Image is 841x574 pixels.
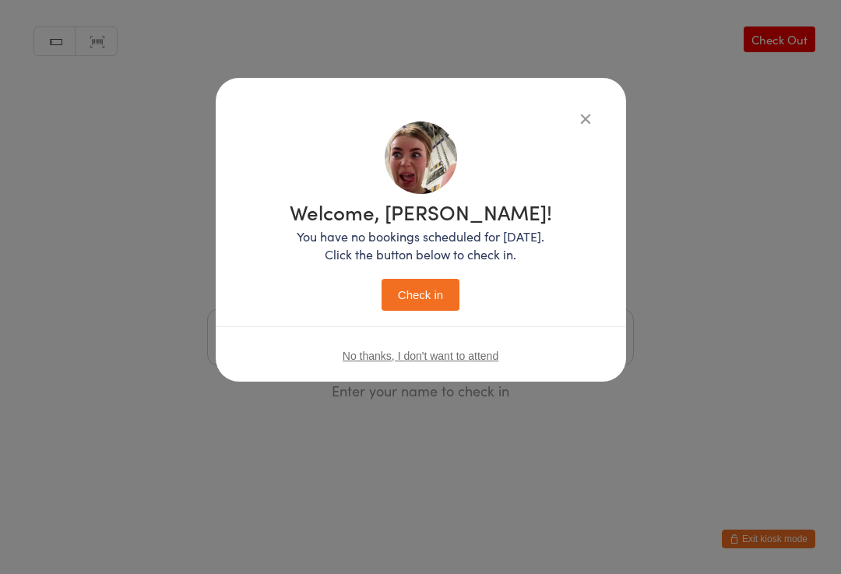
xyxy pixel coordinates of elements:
[290,227,552,263] p: You have no bookings scheduled for [DATE]. Click the button below to check in.
[290,202,552,222] h1: Welcome, [PERSON_NAME]!
[343,350,498,362] button: No thanks, I don't want to attend
[385,121,457,194] img: image1739322427.png
[382,279,459,311] button: Check in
